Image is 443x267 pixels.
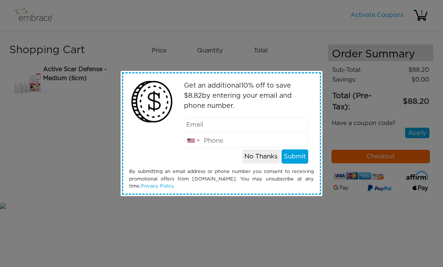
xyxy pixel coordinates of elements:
p: Get an additional % off to save $ by entering your email and phone number. [184,81,309,111]
span: 10 [241,82,248,89]
span: 8.82 [188,92,202,99]
a: Privacy Policy [141,184,174,189]
button: Submit [282,149,308,164]
input: Email [184,118,309,132]
input: Phone [184,134,309,148]
div: United States: +1 [184,134,202,148]
button: No Thanks [242,149,280,164]
img: money2.png [127,77,176,126]
div: By submitting an email address or phone number you consent to receiving promotional offers from [... [124,168,319,190]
